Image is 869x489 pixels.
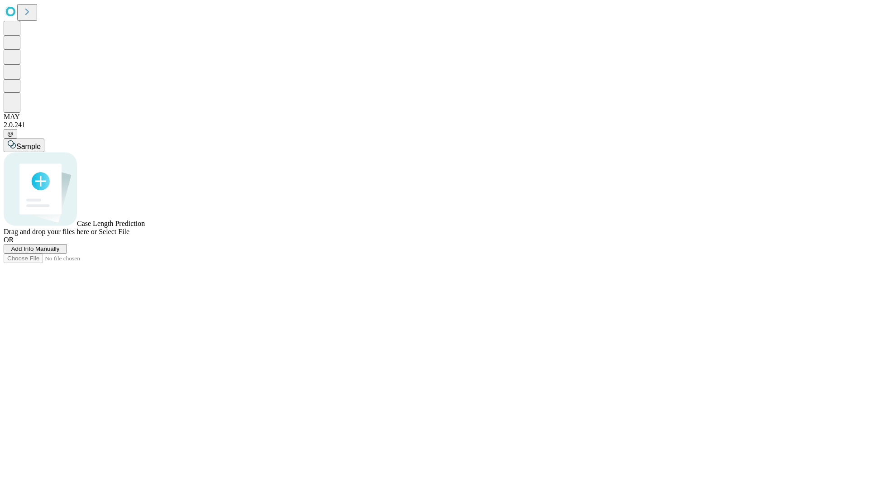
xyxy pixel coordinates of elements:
span: Add Info Manually [11,245,60,252]
button: Sample [4,139,44,152]
button: Add Info Manually [4,244,67,254]
span: Drag and drop your files here or [4,228,97,235]
span: Case Length Prediction [77,220,145,227]
div: MAY [4,113,865,121]
span: Select File [99,228,129,235]
span: @ [7,130,14,137]
span: Sample [16,143,41,150]
div: 2.0.241 [4,121,865,129]
button: @ [4,129,17,139]
span: OR [4,236,14,244]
